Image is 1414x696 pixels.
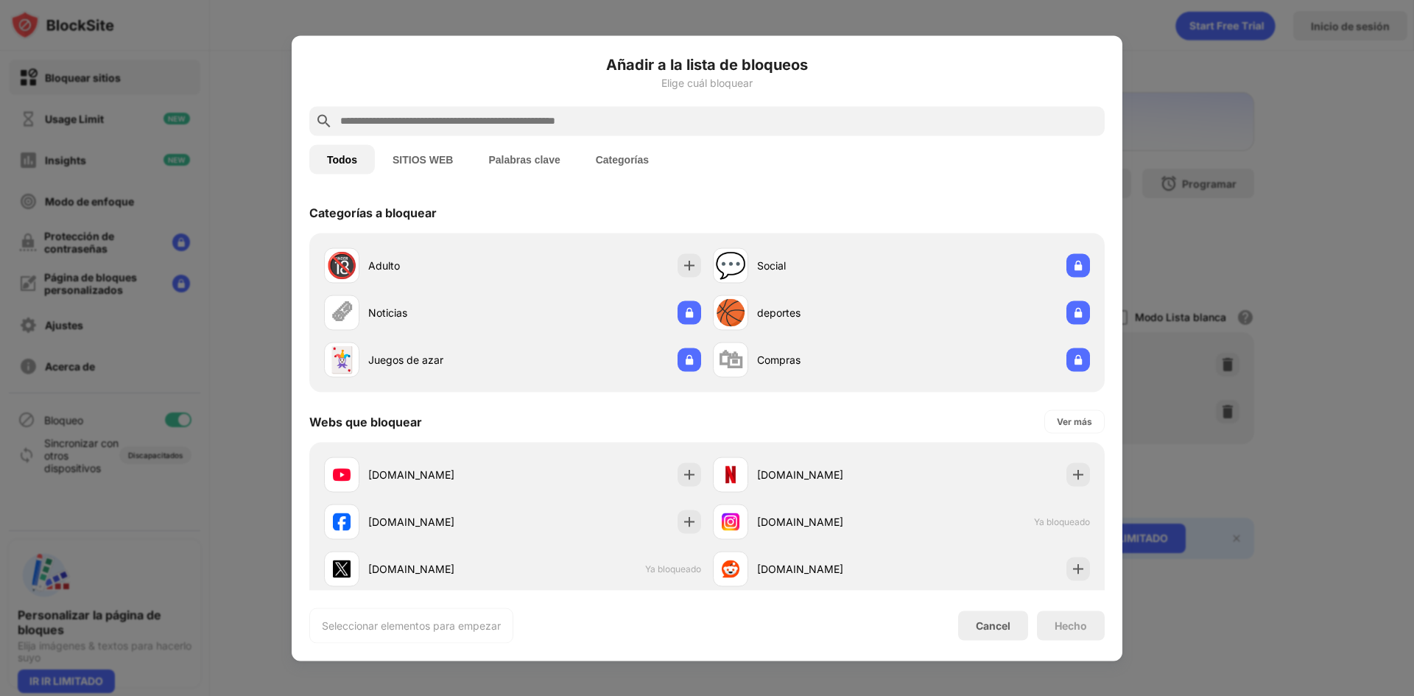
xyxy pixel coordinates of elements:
div: Categorías a bloquear [309,205,437,219]
div: Hecho [1055,619,1087,631]
div: 💬 [715,250,746,281]
img: favicons [333,560,351,577]
div: 🃏 [326,345,357,375]
button: SITIOS WEB [375,144,471,174]
img: favicons [722,465,739,483]
button: Todos [309,144,375,174]
img: favicons [333,513,351,530]
img: favicons [722,560,739,577]
div: [DOMAIN_NAME] [368,561,513,577]
div: Juegos de azar [368,352,513,368]
button: Categorías [578,144,666,174]
img: favicons [333,465,351,483]
div: [DOMAIN_NAME] [368,514,513,530]
img: favicons [722,513,739,530]
div: Seleccionar elementos para empezar [322,618,501,633]
div: Webs que bloquear [309,414,422,429]
div: 🗞 [329,298,354,328]
div: [DOMAIN_NAME] [757,514,901,530]
div: Elige cuál bloquear [309,77,1105,88]
h6: Añadir a la lista de bloqueos [309,53,1105,75]
div: 🔞 [326,250,357,281]
div: [DOMAIN_NAME] [368,467,513,482]
img: search.svg [315,112,333,130]
div: Social [757,258,901,273]
span: Ya bloqueado [645,563,701,574]
span: Ya bloqueado [1034,516,1090,527]
div: Cancel [976,619,1010,632]
div: 🛍 [718,345,743,375]
div: deportes [757,305,901,320]
div: Compras [757,352,901,368]
div: Ver más [1057,414,1092,429]
div: [DOMAIN_NAME] [757,467,901,482]
div: 🏀 [715,298,746,328]
div: [DOMAIN_NAME] [757,561,901,577]
div: Noticias [368,305,513,320]
button: Palabras clave [471,144,577,174]
div: Adulto [368,258,513,273]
